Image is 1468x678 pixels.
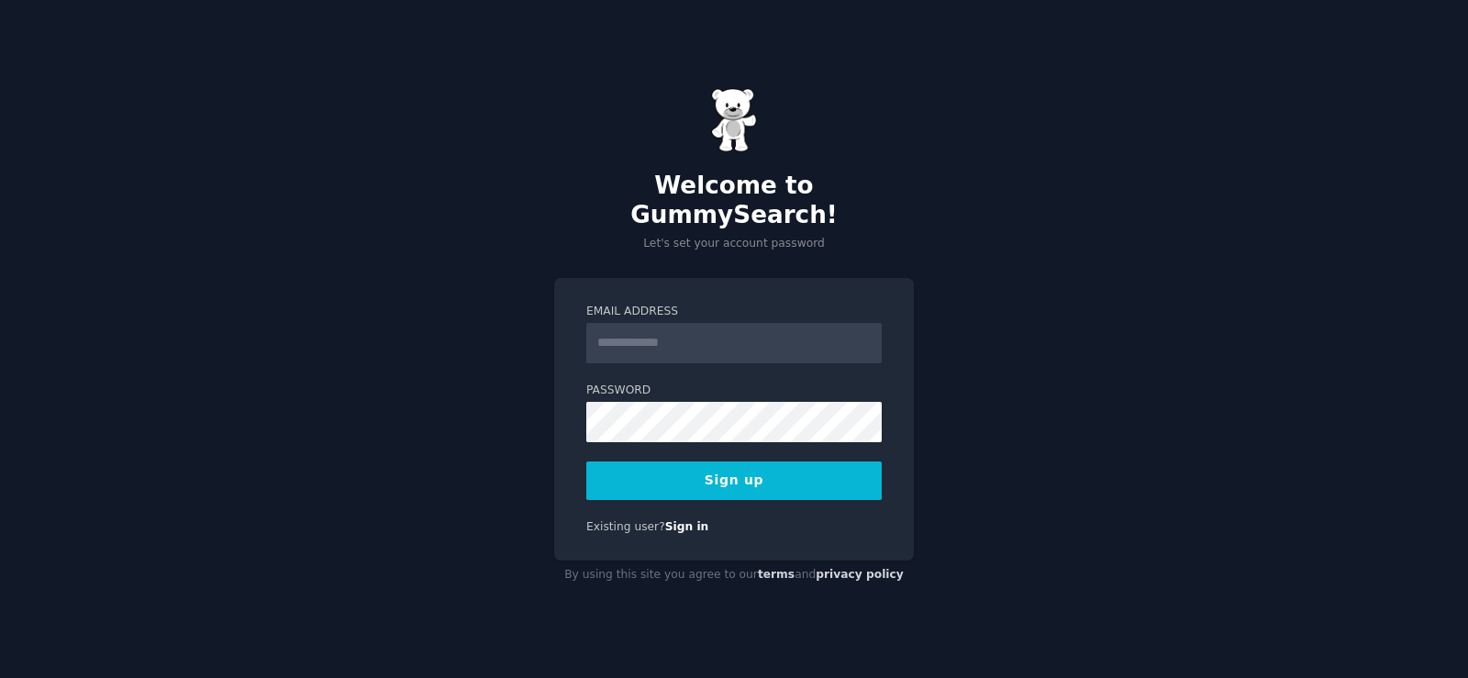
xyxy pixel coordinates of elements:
h2: Welcome to GummySearch! [554,172,914,229]
div: By using this site you agree to our and [554,561,914,590]
label: Password [586,383,882,399]
a: Sign in [665,520,709,533]
button: Sign up [586,461,882,500]
a: terms [758,568,795,581]
label: Email Address [586,304,882,320]
p: Let's set your account password [554,236,914,252]
span: Existing user? [586,520,665,533]
img: Gummy Bear [711,88,757,152]
a: privacy policy [816,568,904,581]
